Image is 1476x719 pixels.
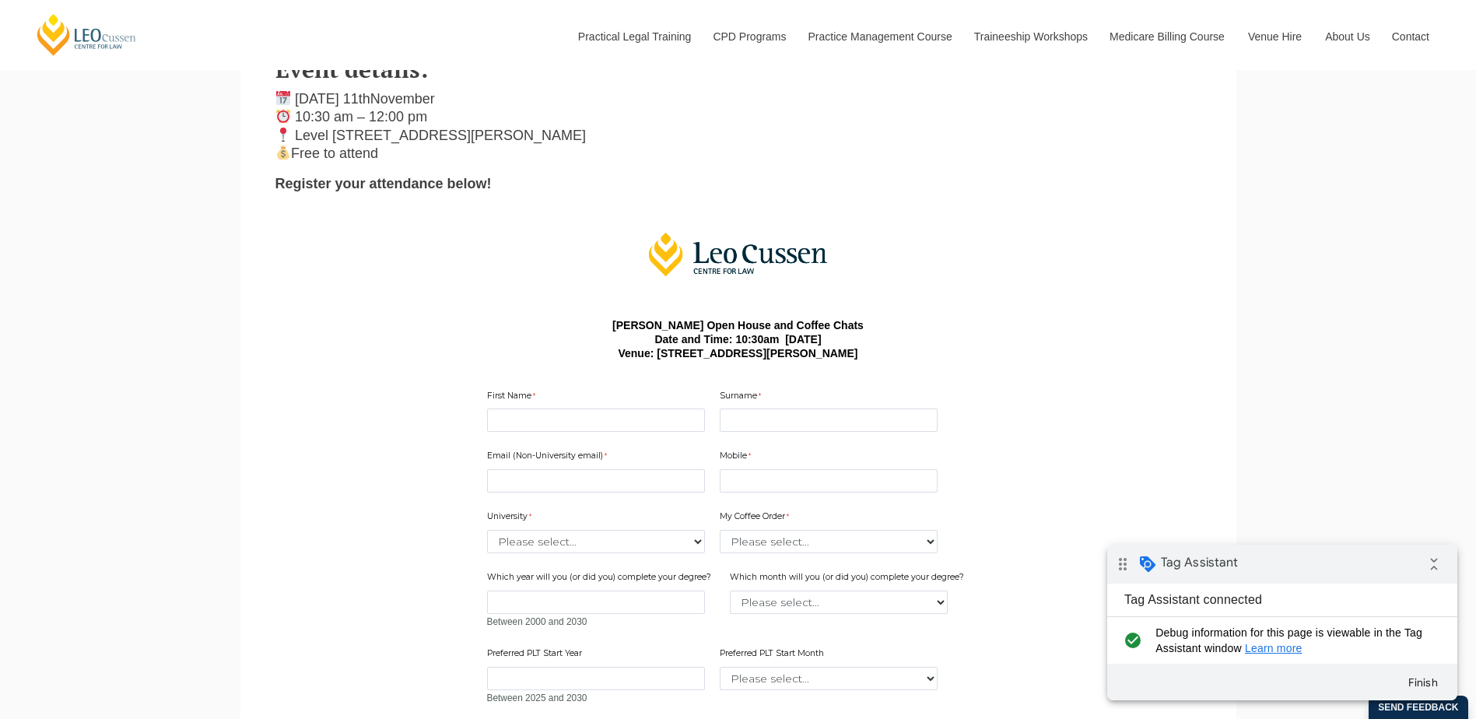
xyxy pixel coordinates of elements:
img: 📅 [276,91,290,105]
img: 📍 [276,128,290,142]
input: Which year will you (or did you) complete your degree? [487,591,705,614]
select: Which month will you (or did you) complete your degree? [730,591,948,614]
h3: Event details: [275,57,806,82]
a: About Us [1313,3,1380,70]
label: Mobile [720,450,755,465]
label: My Coffee Order [720,510,793,526]
select: Preferred PLT Start Month [720,667,938,690]
a: [PERSON_NAME] Centre for Law [35,12,138,57]
label: Email (Non-University email) [487,450,611,465]
label: First Name [487,390,539,405]
img: 💰 [276,146,290,160]
input: Mobile [720,469,938,493]
a: Contact [1380,3,1441,70]
label: Surname [720,390,765,405]
select: University [487,530,705,553]
span: Debug information for this page is viewable in the Tag Assistant window [48,80,324,111]
button: Open LiveChat chat widget [12,6,59,53]
label: Which year will you (or did you) complete your degree? [487,571,715,587]
a: Traineeship Workshops [962,3,1098,70]
a: Venue Hire [1236,3,1313,70]
button: Finish [288,124,344,152]
label: Preferred PLT Start Year [487,647,586,663]
span: Between 2025 and 2030 [487,693,587,703]
span: [DATE] 11 [295,91,359,107]
a: Learn more [138,97,195,110]
label: Preferred PLT Start Month [720,647,828,663]
label: Which month will you (or did you) complete your degree? [730,571,968,587]
span: 10:30 am – 12:00 pm [295,109,427,125]
strong: Register your attendance below! [275,176,492,191]
img: ⏰ [276,109,290,123]
b: Venue: [STREET_ADDRESS][PERSON_NAME] [618,347,857,359]
input: First Name [487,409,705,432]
b: Date and Time: 10:30am [DATE] [654,333,821,345]
i: Collapse debug badge [311,4,342,35]
span: Tag Assistant [54,10,131,26]
span: Between 2000 and 2030 [487,616,587,627]
i: check_circle [12,80,38,111]
a: Medicare Billing Course [1098,3,1236,70]
span: November [370,91,435,107]
p: Free to attend [275,90,806,163]
input: Email (Non-University email) [487,469,705,493]
a: Practical Legal Training [566,3,702,70]
input: Preferred PLT Start Year [487,667,705,690]
label: University [487,510,535,526]
b: [PERSON_NAME] Open House and Coffee Chats [612,319,864,331]
select: My Coffee Order [720,530,938,553]
span: Level [STREET_ADDRESS][PERSON_NAME] [295,128,586,143]
a: Practice Management Course [797,3,962,70]
a: CPD Programs [701,3,796,70]
input: Surname [720,409,938,432]
span: th [359,91,370,107]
